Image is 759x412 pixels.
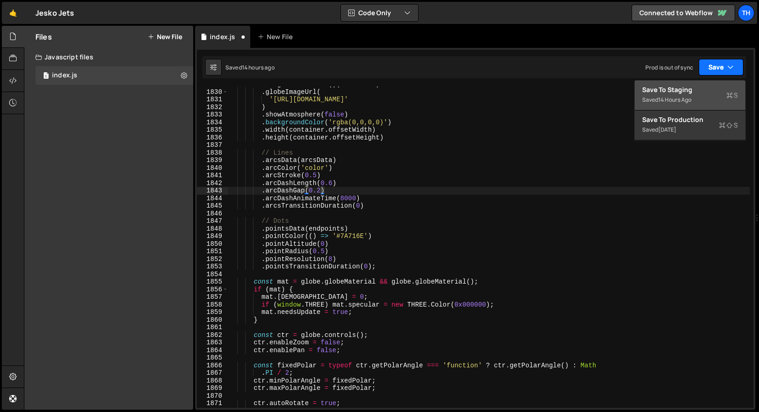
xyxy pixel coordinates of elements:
div: 1871 [197,400,228,407]
div: 1832 [197,104,228,111]
div: 1867 [197,369,228,377]
button: Code Only [341,5,418,21]
div: 1847 [197,217,228,225]
div: 1831 [197,96,228,104]
span: S [726,91,738,100]
div: 1849 [197,232,228,240]
div: 1833 [197,111,228,119]
div: 14 hours ago [242,64,275,71]
a: Connected to Webflow [632,5,735,21]
div: 1865 [197,354,228,362]
div: 1861 [197,324,228,331]
div: 1864 [197,347,228,354]
div: 16759/45776.js [35,66,193,85]
div: 1866 [197,362,228,370]
a: Th [738,5,754,21]
div: 1868 [197,377,228,385]
div: 1851 [197,248,228,255]
button: Save to ProductionS Saved[DATE] [635,110,745,140]
button: Save to StagingS Saved14 hours ago [635,81,745,110]
div: index.js [52,71,77,80]
div: Jesko Jets [35,7,75,18]
div: New File [258,32,296,41]
div: 1863 [197,339,228,347]
span: 1 [43,73,49,80]
div: 1836 [197,134,228,142]
div: 1838 [197,149,228,157]
div: index.js [210,32,235,41]
div: 1844 [197,195,228,203]
div: 1854 [197,271,228,279]
div: 1858 [197,301,228,309]
div: 1870 [197,392,228,400]
a: 🤙 [2,2,24,24]
div: Code Only [634,80,746,141]
div: 1848 [197,225,228,233]
div: Saved [225,64,275,71]
div: 1842 [197,180,228,187]
div: 1835 [197,126,228,134]
div: 1859 [197,308,228,316]
button: New File [148,33,182,41]
div: 1852 [197,255,228,263]
h2: Files [35,32,52,42]
div: 14 hours ago [658,96,691,104]
div: 1843 [197,187,228,195]
div: Javascript files [24,48,193,66]
div: 1841 [197,172,228,180]
div: 1840 [197,164,228,172]
button: Save [699,59,743,75]
div: 1869 [197,384,228,392]
div: 1850 [197,240,228,248]
div: Save to Staging [642,85,738,94]
div: 1862 [197,331,228,339]
div: 1860 [197,316,228,324]
div: Save to Production [642,115,738,124]
div: 1834 [197,119,228,127]
div: 1856 [197,286,228,294]
div: 1846 [197,210,228,218]
div: Saved [642,124,738,135]
div: [DATE] [658,126,676,133]
div: 1837 [197,141,228,149]
div: 1857 [197,293,228,301]
div: 1830 [197,88,228,96]
span: S [719,121,738,130]
div: 1855 [197,278,228,286]
div: Saved [642,94,738,105]
div: 1845 [197,202,228,210]
div: 1839 [197,157,228,164]
div: 1853 [197,263,228,271]
div: Prod is out of sync [645,64,693,71]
